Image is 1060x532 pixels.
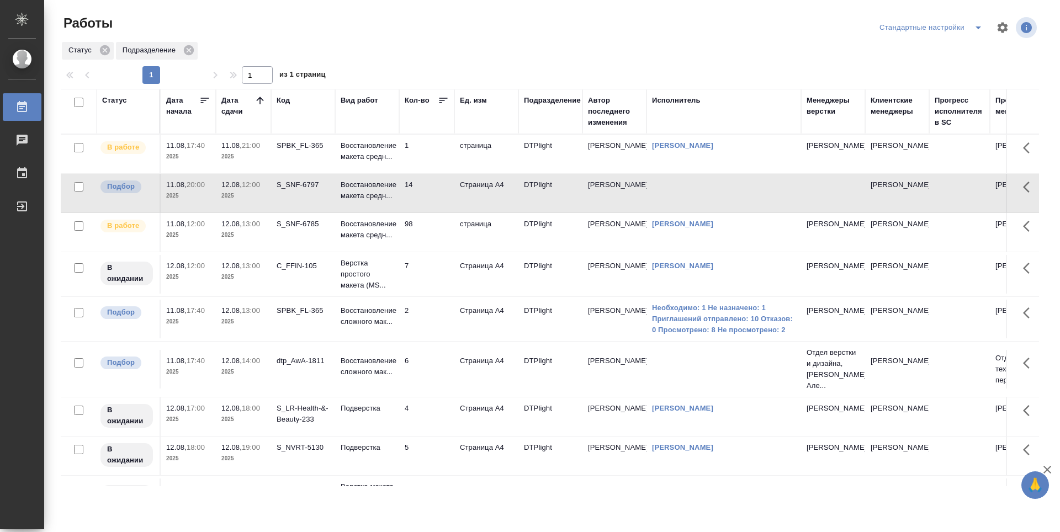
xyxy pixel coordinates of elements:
[518,300,582,338] td: DTPlight
[61,14,113,32] span: Работы
[341,179,394,201] p: Восстановление макета средн...
[460,95,487,106] div: Ед. изм
[582,478,646,517] td: [PERSON_NAME]
[221,180,242,189] p: 12.08,
[221,316,266,327] p: 2025
[399,300,454,338] td: 2
[166,220,187,228] p: 11.08,
[221,151,266,162] p: 2025
[652,302,796,336] a: Необходимо: 1 Не назначено: 1 Приглашений отправлено: 10 Отказов: 0 Просмотрено: 8 Не просмотрено: 2
[166,190,210,201] p: 2025
[187,306,205,315] p: 17:40
[399,213,454,252] td: 98
[242,357,260,365] p: 14:00
[990,213,1054,252] td: [PERSON_NAME]
[107,307,135,318] p: Подбор
[1026,474,1045,497] span: 🙏
[865,213,929,252] td: [PERSON_NAME]
[107,262,146,284] p: В ожидании
[582,350,646,389] td: [PERSON_NAME]
[399,174,454,212] td: 14
[102,95,127,106] div: Статус
[405,95,430,106] div: Кол-во
[652,485,713,493] a: [PERSON_NAME]
[1016,300,1043,326] button: Здесь прячутся важные кнопки
[221,404,242,412] p: 12.08,
[341,219,394,241] p: Восстановление макета средн...
[871,95,924,117] div: Клиентские менеджеры
[454,135,518,173] td: страница
[807,140,860,151] p: [PERSON_NAME]
[1016,397,1043,424] button: Здесь прячутся важные кнопки
[588,95,641,128] div: Автор последнего изменения
[221,230,266,241] p: 2025
[166,262,187,270] p: 12.08,
[524,95,581,106] div: Подразделение
[221,95,255,117] div: Дата сдачи
[166,357,187,365] p: 11.08,
[277,484,330,495] div: S_NVRT-5130
[582,135,646,173] td: [PERSON_NAME]
[865,255,929,294] td: [PERSON_NAME]
[652,220,713,228] a: [PERSON_NAME]
[62,42,114,60] div: Статус
[865,350,929,389] td: [PERSON_NAME]
[242,485,260,493] p: 19:00
[518,135,582,173] td: DTPlight
[277,403,330,425] div: S_LR-Health-&-Beauty-233
[990,397,1054,436] td: [PERSON_NAME]
[518,213,582,252] td: DTPlight
[166,485,187,493] p: 12.08,
[242,306,260,315] p: 13:00
[277,260,330,272] div: C_FFIN-105
[166,404,187,412] p: 12.08,
[277,442,330,453] div: S_NVRT-5130
[399,135,454,173] td: 1
[221,220,242,228] p: 12.08,
[865,300,929,338] td: [PERSON_NAME]
[187,485,205,493] p: 18:00
[99,219,154,233] div: Исполнитель выполняет работу
[277,140,330,151] div: SPBK_FL-365
[454,478,518,517] td: Страница А4
[1016,174,1043,200] button: Здесь прячутся важные кнопки
[187,180,205,189] p: 20:00
[341,140,394,162] p: Восстановление макета средн...
[116,42,198,60] div: Подразделение
[166,316,210,327] p: 2025
[99,260,154,286] div: Исполнитель назначен, приступать к работе пока рано
[518,350,582,389] td: DTPlight
[221,443,242,451] p: 12.08,
[341,258,394,291] p: Верстка простого макета (MS...
[166,230,210,241] p: 2025
[807,219,860,230] p: [PERSON_NAME]
[1016,437,1043,463] button: Здесь прячутся важные кнопки
[99,140,154,155] div: Исполнитель выполняет работу
[99,403,154,429] div: Исполнитель назначен, приступать к работе пока рано
[166,366,210,377] p: 2025
[187,141,205,150] p: 17:40
[221,485,242,493] p: 12.08,
[221,357,242,365] p: 12.08,
[865,135,929,173] td: [PERSON_NAME]
[279,68,326,84] span: из 1 страниц
[107,357,135,368] p: Подбор
[1016,255,1043,281] button: Здесь прячутся важные кнопки
[107,486,146,508] p: В ожидании
[242,404,260,412] p: 18:00
[399,437,454,475] td: 5
[166,180,187,189] p: 11.08,
[341,442,394,453] p: Подверстка
[221,306,242,315] p: 12.08,
[221,366,266,377] p: 2025
[807,305,860,316] p: [PERSON_NAME]
[990,347,1054,391] td: Отдел технических переводов
[454,397,518,436] td: Страница А4
[865,397,929,436] td: [PERSON_NAME]
[341,355,394,377] p: Восстановление сложного мак...
[518,397,582,436] td: DTPlight
[277,355,330,366] div: dtp_AwA-1811
[107,220,139,231] p: В работе
[341,481,394,514] p: Верстка макета средней слож...
[107,444,146,466] p: В ожидании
